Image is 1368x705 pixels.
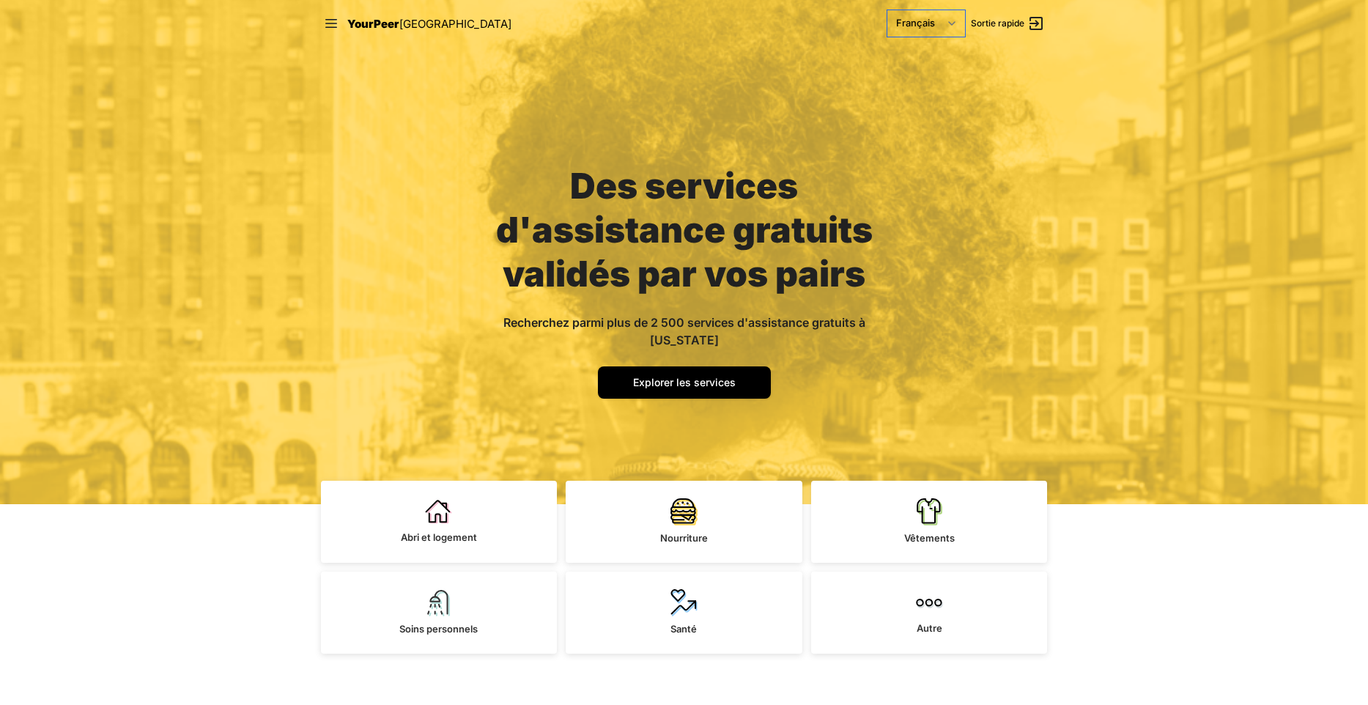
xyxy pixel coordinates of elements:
[399,17,511,31] span: [GEOGRAPHIC_DATA]
[670,623,697,635] font: Santé
[566,481,802,563] a: Nourriture
[971,15,1045,32] a: Sortie rapide
[496,164,873,295] font: Des services d'assistance gratuits validés par vos pairs
[598,366,771,399] a: Explorer les services
[811,481,1048,563] a: Vêtements
[633,376,736,388] font: Explorer les services
[971,18,1024,29] font: Sortie rapide
[904,532,955,544] font: Vêtements
[401,531,477,543] font: Abri et logement
[399,623,478,635] font: Soins personnels
[347,15,511,33] a: YourPeer[GEOGRAPHIC_DATA]
[811,572,1048,654] a: Autre
[503,315,865,347] font: Recherchez parmi plus de 2 500 services d'assistance gratuits à [US_STATE]
[321,481,558,563] a: Abri et logement
[660,532,708,544] font: Nourriture
[917,622,942,634] font: Autre
[321,572,558,654] a: Soins personnels
[347,17,399,31] span: YourPeer
[566,572,802,654] a: Santé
